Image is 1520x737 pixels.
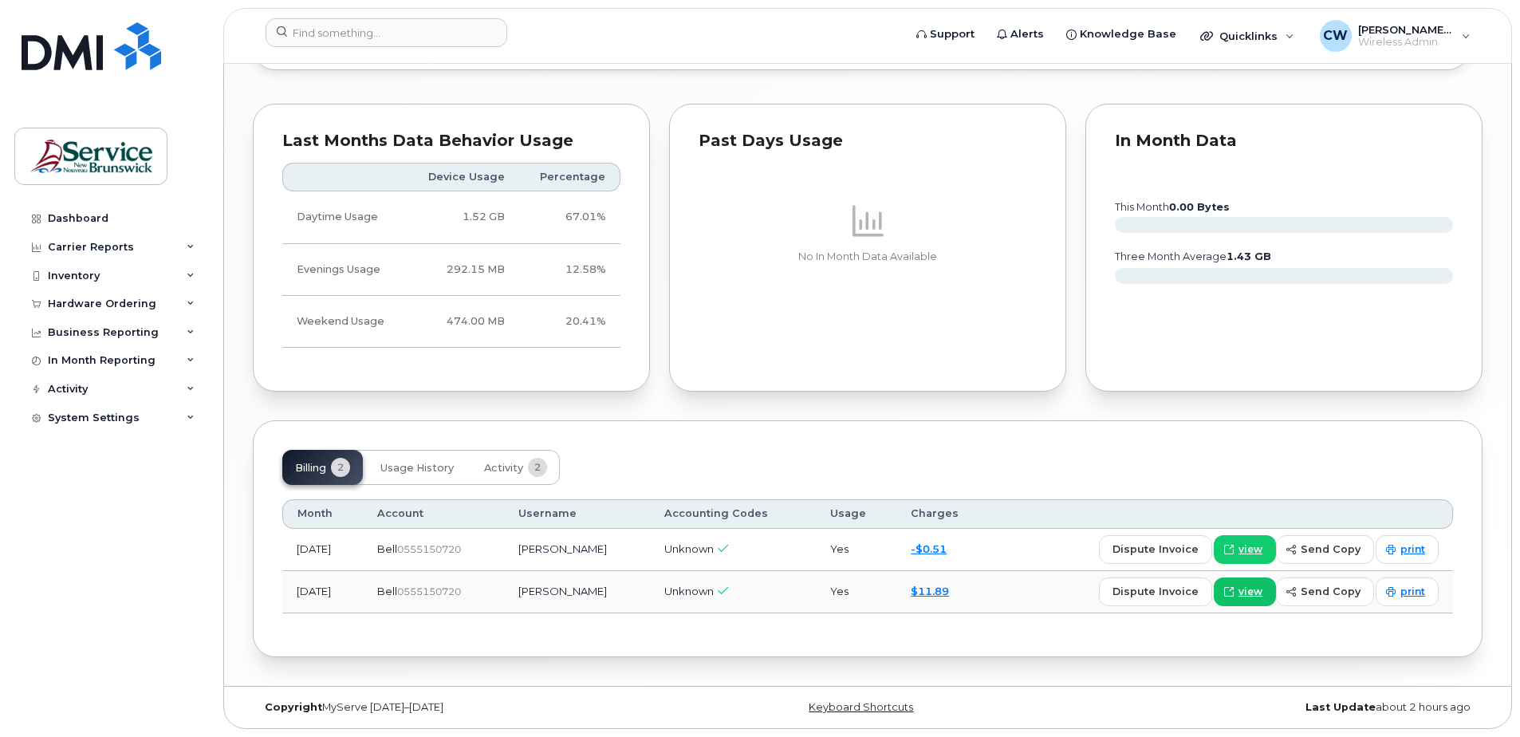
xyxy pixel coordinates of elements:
div: Last Months Data Behavior Usage [282,133,620,149]
span: Alerts [1010,26,1044,42]
tspan: 1.43 GB [1227,250,1271,262]
span: 2 [528,458,547,477]
td: 1.52 GB [407,191,519,243]
span: [PERSON_NAME] (ASD-W) [1358,23,1454,36]
a: Support [905,18,986,50]
span: print [1400,585,1425,599]
span: Activity [484,462,523,475]
span: Knowledge Base [1080,26,1176,42]
text: three month average [1114,250,1271,262]
th: Percentage [519,163,620,191]
span: Wireless Admin [1358,36,1454,49]
tspan: 0.00 Bytes [1169,201,1230,213]
span: dispute invoice [1112,584,1199,599]
th: Usage [816,499,896,528]
th: Charges [896,499,992,528]
div: Coughlin, Wendy (ASD-W) [1309,20,1482,52]
div: MyServe [DATE]–[DATE] [253,701,663,714]
span: print [1400,542,1425,557]
td: 474.00 MB [407,296,519,348]
td: 67.01% [519,191,620,243]
span: Usage History [380,462,454,475]
tr: Weekdays from 6:00pm to 8:00am [282,244,620,296]
button: dispute invoice [1099,577,1212,606]
div: about 2 hours ago [1073,701,1483,714]
div: In Month Data [1115,133,1453,149]
div: Quicklinks [1189,20,1305,52]
strong: Last Update [1305,701,1376,713]
span: Unknown [664,585,714,597]
span: Unknown [664,542,714,555]
th: Account [363,499,503,528]
span: Quicklinks [1219,30,1278,42]
td: 20.41% [519,296,620,348]
input: Find something... [266,18,507,47]
th: Accounting Codes [650,499,816,528]
span: Bell [377,542,397,555]
a: Knowledge Base [1055,18,1187,50]
a: print [1376,577,1439,606]
span: 0555150720 [397,585,461,597]
span: CW [1323,26,1348,45]
td: [PERSON_NAME] [504,529,651,571]
a: Alerts [986,18,1055,50]
td: Evenings Usage [282,244,407,296]
button: send copy [1276,535,1374,564]
th: Username [504,499,651,528]
td: [DATE] [282,529,363,571]
a: -$0.51 [911,542,947,555]
a: print [1376,535,1439,564]
th: Device Usage [407,163,519,191]
a: $11.89 [911,585,949,597]
td: 12.58% [519,244,620,296]
span: 0555150720 [397,543,461,555]
span: send copy [1301,542,1361,557]
th: Month [282,499,363,528]
strong: Copyright [265,701,322,713]
td: Yes [816,571,896,613]
span: Bell [377,585,397,597]
p: No In Month Data Available [699,250,1037,264]
span: view [1238,542,1262,557]
button: dispute invoice [1099,535,1212,564]
td: [PERSON_NAME] [504,571,651,613]
span: Support [930,26,975,42]
a: Keyboard Shortcuts [809,701,913,713]
span: dispute invoice [1112,542,1199,557]
a: view [1214,577,1276,606]
button: send copy [1276,577,1374,606]
td: [DATE] [282,571,363,613]
a: view [1214,535,1276,564]
td: Weekend Usage [282,296,407,348]
td: Daytime Usage [282,191,407,243]
span: view [1238,585,1262,599]
div: Past Days Usage [699,133,1037,149]
span: send copy [1301,584,1361,599]
text: this month [1114,201,1230,213]
td: Yes [816,529,896,571]
td: 292.15 MB [407,244,519,296]
tr: Friday from 6:00pm to Monday 8:00am [282,296,620,348]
